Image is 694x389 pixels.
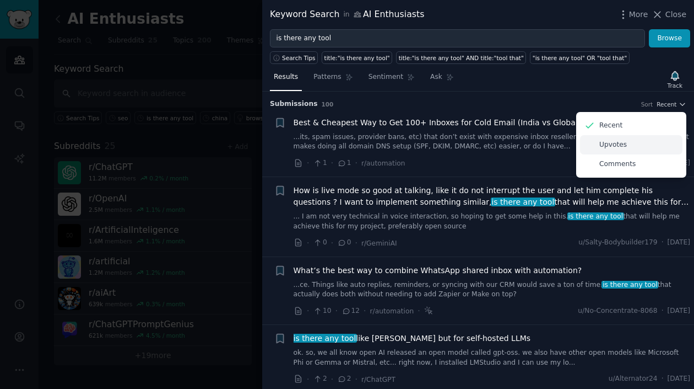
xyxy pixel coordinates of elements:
div: Track [668,82,682,89]
a: How is live mode so good at talking, like it do not interrupt the user and let him complete his q... [294,185,691,208]
span: Recent [657,100,676,108]
div: Keyword Search AI Enthusiasts [270,8,424,22]
button: Close [652,9,686,20]
span: 1 [337,158,351,168]
div: Sort [641,100,653,108]
p: Comments [599,159,636,169]
span: · [331,237,333,249]
div: title:"is there any tool" [324,54,390,62]
span: 10 [313,306,331,316]
span: Search Tips [282,54,316,62]
button: Browse [649,29,690,48]
span: · [418,305,420,317]
a: ...ce. Things like auto replies, reminders, or syncing with our CRM would save a ton of time.is t... [294,280,691,300]
button: Search Tips [270,51,318,64]
p: Upvotes [599,140,627,150]
div: title:"is there any tool" AND title:"tool that" [399,54,524,62]
span: · [331,374,333,385]
span: · [307,374,309,385]
a: ...its, spam issues, provider bans, etc) that don’t exist with expensive inbox resellers? 3.is th... [294,132,691,152]
span: More [629,9,648,20]
span: Patterns [313,72,341,82]
span: 2 [313,374,327,384]
a: ... I am not very technical in voice interaction, so hoping to get some help in this.is there any... [294,212,691,231]
div: "is there any tool" OR "tool that" [533,54,627,62]
span: 12 [341,306,360,316]
span: r/ChatGPT [361,376,395,383]
span: like [PERSON_NAME] but for self-hosted LLMs [294,333,531,344]
span: is there any tool [491,198,555,206]
span: u/Alternator24 [609,374,658,384]
button: More [617,9,648,20]
span: · [335,305,338,317]
span: Submission s [270,99,318,109]
span: r/automation [361,159,405,167]
button: Recent [657,100,686,108]
span: · [355,237,357,249]
span: Ask [430,72,442,82]
span: · [355,157,357,169]
span: is there any tool [567,212,624,220]
span: · [364,305,366,317]
span: is there any tool [292,334,357,343]
a: ok. so, we all know open AI released an open model called gpt-oss. we also have other open models... [294,348,691,367]
a: Results [270,68,302,91]
input: Try a keyword related to your business [270,29,645,48]
span: in [343,10,349,20]
span: · [307,237,309,249]
span: Close [665,9,686,20]
a: Sentiment [365,68,419,91]
a: title:"is there any tool" [322,51,392,64]
span: 1 [313,158,327,168]
span: u/No-Concentrate-8068 [578,306,657,316]
a: Patterns [310,68,356,91]
a: Ask [426,68,458,91]
a: title:"is there any tool" AND title:"tool that" [396,51,526,64]
span: Sentiment [368,72,403,82]
span: u/Salty-Bodybuilder179 [578,238,657,248]
span: · [662,306,664,316]
span: 2 [337,374,351,384]
span: Results [274,72,298,82]
span: 100 [322,101,334,108]
span: · [331,157,333,169]
span: r/automation [370,307,414,315]
span: · [307,305,309,317]
span: · [307,157,309,169]
a: "is there any tool" OR "tool that" [530,51,629,64]
a: is there any toollike [PERSON_NAME] but for self-hosted LLMs [294,333,531,344]
p: Recent [599,121,622,131]
span: 0 [337,238,351,248]
span: [DATE] [668,374,690,384]
a: Best & Cheapest Way to Get 100+ Inboxes for Cold Email (India vs Global) [294,117,581,129]
span: 0 [313,238,327,248]
span: · [355,374,357,385]
button: Track [664,68,686,91]
span: is there any tool [601,281,658,289]
span: · [662,238,664,248]
span: [DATE] [668,238,690,248]
span: · [662,374,664,384]
span: [DATE] [668,306,690,316]
a: What’s the best way to combine WhatsApp shared inbox with automation? [294,265,582,276]
span: r/GeminiAI [361,239,397,247]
